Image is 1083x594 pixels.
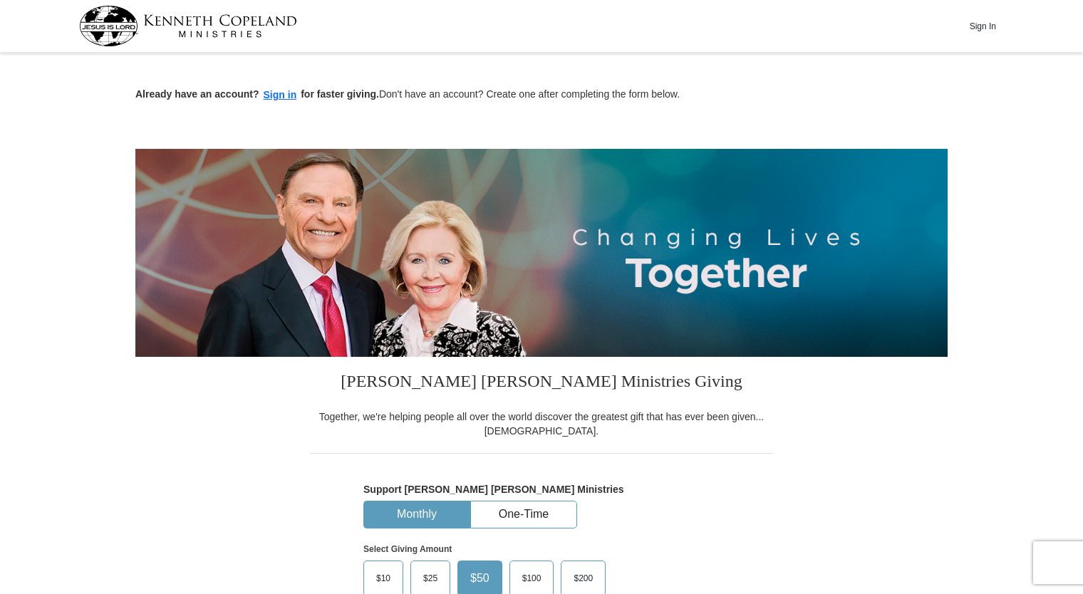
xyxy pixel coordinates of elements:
button: Sign In [961,15,1004,37]
h5: Support [PERSON_NAME] [PERSON_NAME] Ministries [363,484,720,496]
span: $100 [515,568,549,589]
span: $10 [369,568,398,589]
button: Monthly [364,501,470,528]
img: kcm-header-logo.svg [79,6,297,46]
strong: Select Giving Amount [363,544,452,554]
h3: [PERSON_NAME] [PERSON_NAME] Ministries Giving [310,357,773,410]
p: Don't have an account? Create one after completing the form below. [135,87,948,103]
button: Sign in [259,87,301,103]
strong: Already have an account? for faster giving. [135,88,379,100]
span: $50 [463,568,497,589]
div: Together, we're helping people all over the world discover the greatest gift that has ever been g... [310,410,773,438]
span: $25 [416,568,445,589]
span: $200 [566,568,600,589]
button: One-Time [471,501,576,528]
